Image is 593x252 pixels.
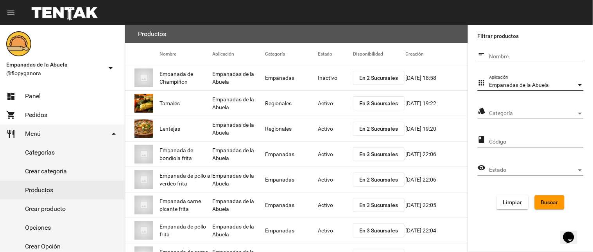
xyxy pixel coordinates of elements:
[159,43,212,65] mat-header-cell: Nombre
[318,193,353,218] mat-cell: Activo
[406,167,468,192] mat-cell: [DATE] 22:06
[359,151,398,157] span: En 3 Sucursales
[212,218,265,243] mat-cell: Empanadas de la Abuela
[134,170,153,189] img: 07c47add-75b0-4ce5-9aba-194f44787723.jpg
[265,43,318,65] mat-header-cell: Categoría
[318,116,353,141] mat-cell: Activo
[125,25,468,43] flou-section-header: Productos
[353,147,405,161] button: En 3 Sucursales
[212,142,265,167] mat-cell: Empanadas de la Abuela
[212,91,265,116] mat-cell: Empanadas de la Abuela
[489,110,584,117] mat-select: Categoría
[212,167,265,192] mat-cell: Empanadas de la Abuela
[535,195,564,209] button: Buscar
[353,43,406,65] mat-header-cell: Disponibilidad
[478,135,486,144] mat-icon: class
[265,116,318,141] mat-cell: Regionales
[159,70,212,86] span: Empanada de Champiñon
[489,110,577,117] span: Categoría
[353,71,405,85] button: En 2 Sucursales
[478,78,486,88] mat-icon: apps
[318,43,353,65] mat-header-cell: Estado
[265,142,318,167] mat-cell: Empanadas
[318,91,353,116] mat-cell: Activo
[318,142,353,167] mat-cell: Activo
[265,193,318,218] mat-cell: Empanadas
[489,82,584,88] mat-select: Aplicación
[406,91,468,116] mat-cell: [DATE] 19:22
[134,68,153,87] img: 07c47add-75b0-4ce5-9aba-194f44787723.jpg
[6,92,16,101] mat-icon: dashboard
[359,202,398,208] span: En 3 Sucursales
[6,60,103,69] span: Empanadas de la Abuela
[489,167,577,173] span: Estado
[503,199,522,205] span: Limpiar
[6,8,16,18] mat-icon: menu
[212,65,265,90] mat-cell: Empanadas de la Abuela
[489,139,584,145] input: Código
[134,94,153,113] img: 01d649f9-9164-4ab3-8b57-0dc6f96d6a20.jpg
[134,196,153,214] img: 07c47add-75b0-4ce5-9aba-194f44787723.jpg
[134,145,153,164] img: 07c47add-75b0-4ce5-9aba-194f44787723.jpg
[406,116,468,141] mat-cell: [DATE] 19:20
[359,227,398,234] span: En 3 Sucursales
[6,31,31,56] img: f0136945-ed32-4f7c-91e3-a375bc4bb2c5.png
[406,193,468,218] mat-cell: [DATE] 22:05
[406,218,468,243] mat-cell: [DATE] 22:04
[159,223,212,238] span: Empanada de pollo frita
[212,116,265,141] mat-cell: Empanadas de la Abuela
[489,54,584,60] input: Nombre
[265,167,318,192] mat-cell: Empanadas
[359,126,398,132] span: En 2 Sucursales
[134,221,153,240] img: 07c47add-75b0-4ce5-9aba-194f44787723.jpg
[359,176,398,183] span: En 2 Sucursales
[318,65,353,90] mat-cell: Inactivo
[406,142,468,167] mat-cell: [DATE] 22:06
[406,65,468,90] mat-cell: [DATE] 18:58
[541,199,558,205] span: Buscar
[265,218,318,243] mat-cell: Empanadas
[159,197,212,213] span: Empanada carne picante frita
[478,31,584,41] label: Filtrar productos
[25,111,47,119] span: Pedidos
[497,195,529,209] button: Limpiar
[109,129,118,139] mat-icon: arrow_drop_down
[25,130,41,138] span: Menú
[478,163,486,173] mat-icon: visibility
[359,100,398,106] span: En 3 Sucursales
[353,96,405,110] button: En 3 Sucursales
[478,106,486,116] mat-icon: style
[353,198,405,212] button: En 3 Sucursales
[560,221,585,244] iframe: chat widget
[106,63,115,73] mat-icon: arrow_drop_down
[159,125,180,133] span: Lentejas
[353,173,405,187] button: En 2 Sucursales
[353,122,405,136] button: En 2 Sucursales
[25,92,41,100] span: Panel
[489,167,584,173] mat-select: Estado
[138,29,166,40] h3: Productos
[318,167,353,192] mat-cell: Activo
[353,223,405,238] button: En 3 Sucursales
[159,172,212,187] span: Empanada de pollo al verdeo frita
[212,193,265,218] mat-cell: Empanadas de la Abuela
[6,69,103,77] span: @flopyganora
[212,43,265,65] mat-header-cell: Aplicación
[6,129,16,139] mat-icon: restaurant
[159,146,212,162] span: Empanada de bondiola frita
[6,110,16,120] mat-icon: shopping_cart
[478,50,486,59] mat-icon: short_text
[134,119,153,138] img: 39d5eac7-c0dc-4c45-badd-7bc4776b2770.jpg
[489,82,549,88] span: Empanadas de la Abuela
[406,43,468,65] mat-header-cell: Creación
[318,218,353,243] mat-cell: Activo
[359,75,398,81] span: En 2 Sucursales
[265,91,318,116] mat-cell: Regionales
[159,99,180,107] span: Tamales
[265,65,318,90] mat-cell: Empanadas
